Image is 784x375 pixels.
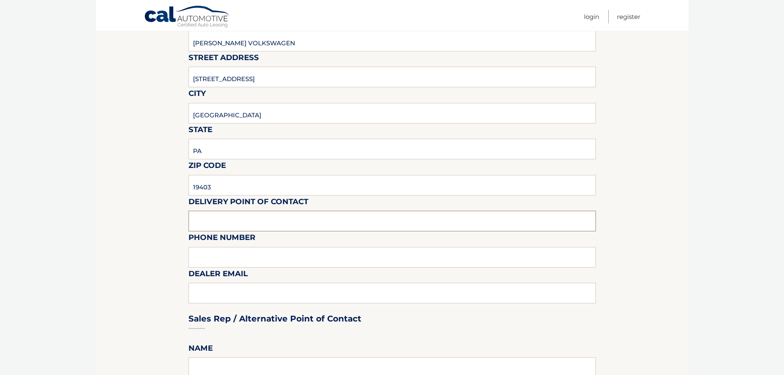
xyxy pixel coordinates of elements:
label: Delivery Point of Contact [188,196,308,211]
label: City [188,87,206,102]
a: Cal Automotive [144,5,230,29]
label: State [188,123,212,139]
label: Phone Number [188,231,256,247]
a: Register [617,10,640,23]
h3: Sales Rep / Alternative Point of Contact [188,314,361,324]
label: Street Address [188,51,259,67]
label: Dealer Email [188,268,248,283]
label: Name [188,342,213,357]
label: Zip Code [188,159,226,175]
a: Login [584,10,599,23]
